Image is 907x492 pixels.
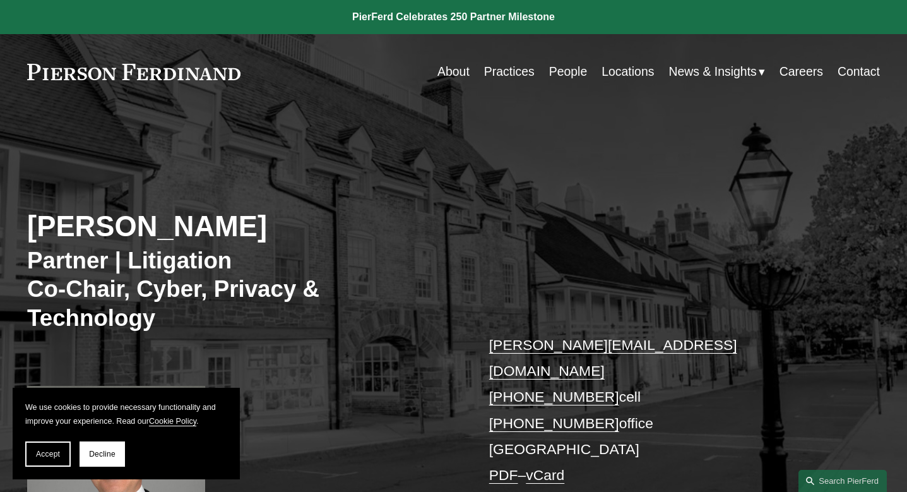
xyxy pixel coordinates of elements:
[489,415,619,431] a: [PHONE_NUMBER]
[549,59,588,84] a: People
[489,388,619,405] a: [PHONE_NUMBER]
[437,59,470,84] a: About
[489,337,737,379] a: [PERSON_NAME][EMAIL_ADDRESS][DOMAIN_NAME]
[80,441,125,467] button: Decline
[27,210,453,244] h2: [PERSON_NAME]
[25,400,227,429] p: We use cookies to provide necessary functionality and improve your experience. Read our .
[838,59,880,84] a: Contact
[798,470,887,492] a: Search this site
[489,467,518,483] a: PDF
[89,450,116,459] span: Decline
[668,61,756,83] span: News & Insights
[25,441,71,467] button: Accept
[484,59,535,84] a: Practices
[526,467,564,483] a: vCard
[602,59,654,84] a: Locations
[27,246,453,332] h3: Partner | Litigation Co-Chair, Cyber, Privacy & Technology
[149,417,196,426] a: Cookie Policy
[668,59,764,84] a: folder dropdown
[780,59,823,84] a: Careers
[13,388,240,479] section: Cookie banner
[36,450,60,459] span: Accept
[489,332,845,488] p: cell office [GEOGRAPHIC_DATA] –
